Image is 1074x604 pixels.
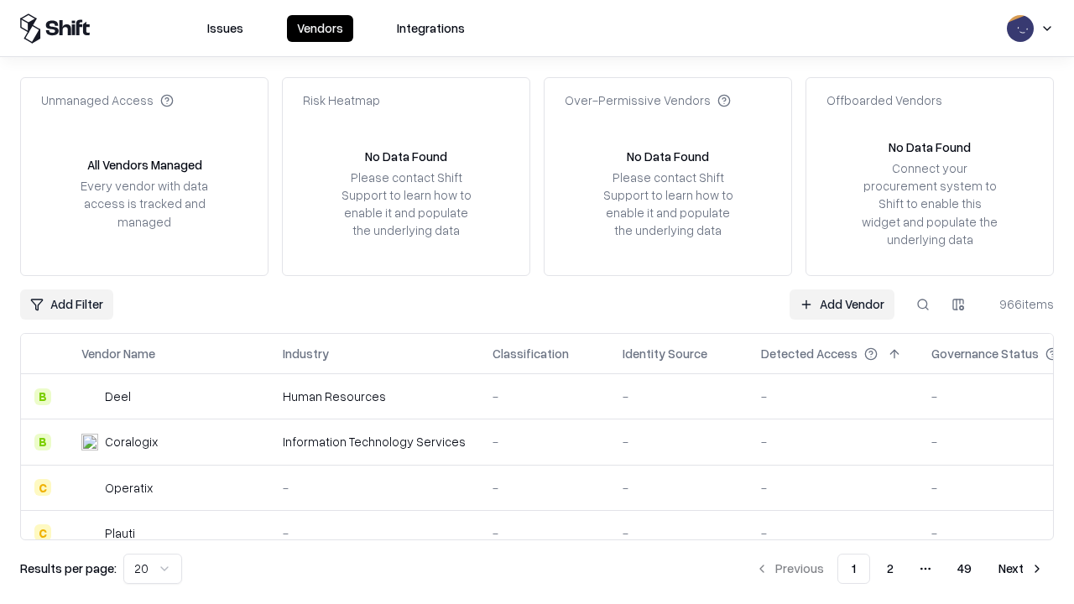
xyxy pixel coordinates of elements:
img: Plauti [81,524,98,541]
div: Human Resources [283,388,466,405]
div: - [761,479,905,497]
div: 966 items [987,295,1054,313]
div: All Vendors Managed [87,156,202,174]
div: C [34,524,51,541]
div: Deel [105,388,131,405]
div: No Data Found [627,148,709,165]
div: - [623,433,734,450]
div: Vendor Name [81,345,155,362]
div: - [761,524,905,542]
img: Coralogix [81,434,98,450]
img: Operatix [81,479,98,496]
div: - [493,524,596,542]
div: Risk Heatmap [303,91,380,109]
img: Deel [81,388,98,405]
button: Vendors [287,15,353,42]
div: - [283,524,466,542]
button: Next [988,554,1054,584]
div: - [623,388,734,405]
div: - [493,479,596,497]
p: Results per page: [20,560,117,577]
div: - [761,388,905,405]
button: Integrations [387,15,475,42]
div: Please contact Shift Support to learn how to enable it and populate the underlying data [598,169,738,240]
div: No Data Found [365,148,447,165]
div: Every vendor with data access is tracked and managed [75,177,214,230]
div: No Data Found [889,138,971,156]
div: - [493,388,596,405]
button: Add Filter [20,289,113,320]
div: - [761,433,905,450]
a: Add Vendor [790,289,894,320]
div: - [623,479,734,497]
button: Issues [197,15,253,42]
div: Over-Permissive Vendors [565,91,731,109]
div: Please contact Shift Support to learn how to enable it and populate the underlying data [336,169,476,240]
button: 2 [873,554,907,584]
div: Identity Source [623,345,707,362]
div: Plauti [105,524,135,542]
div: - [623,524,734,542]
div: B [34,388,51,405]
nav: pagination [745,554,1054,584]
div: Unmanaged Access [41,91,174,109]
div: Offboarded Vendors [826,91,942,109]
div: Classification [493,345,569,362]
div: - [493,433,596,450]
button: 1 [837,554,870,584]
div: Operatix [105,479,153,497]
div: B [34,434,51,450]
div: Detected Access [761,345,858,362]
div: Coralogix [105,433,158,450]
div: Governance Status [931,345,1039,362]
div: Information Technology Services [283,433,466,450]
div: Connect your procurement system to Shift to enable this widget and populate the underlying data [860,159,999,248]
div: C [34,479,51,496]
button: 49 [944,554,985,584]
div: - [283,479,466,497]
div: Industry [283,345,329,362]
